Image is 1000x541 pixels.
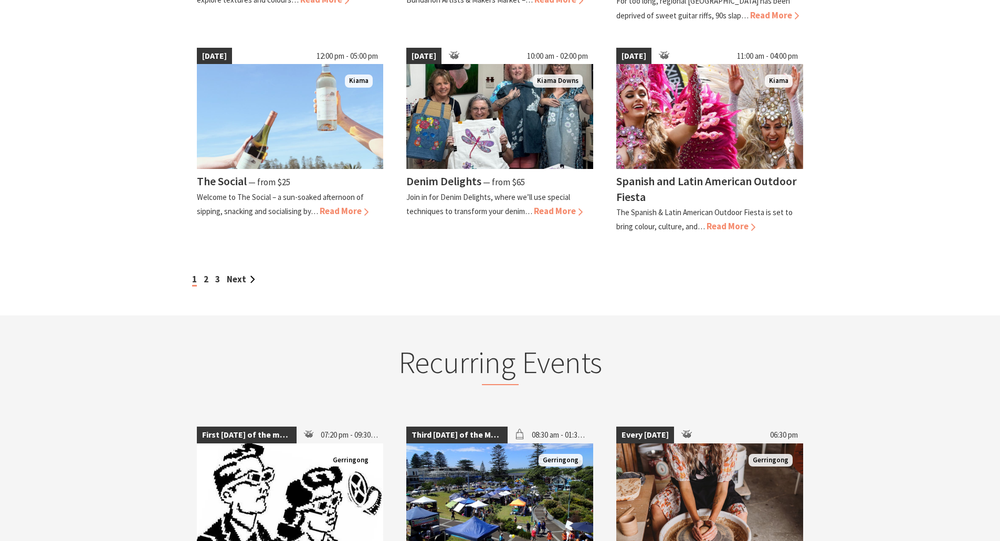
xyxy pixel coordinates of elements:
[732,48,803,65] span: 11:00 am - 04:00 pm
[311,48,383,65] span: 12:00 pm - 05:00 pm
[749,454,793,467] span: Gerringong
[248,176,290,188] span: ⁠— from $25
[616,64,803,169] img: Dancers in jewelled pink and silver costumes with feathers, holding their hands up while smiling
[215,273,220,285] a: 3
[539,454,583,467] span: Gerringong
[197,64,384,169] img: The Social
[534,205,583,217] span: Read More
[197,48,384,234] a: [DATE] 12:00 pm - 05:00 pm The Social Kiama The Social ⁠— from $25 Welcome to The Social – a sun-...
[197,48,232,65] span: [DATE]
[616,48,651,65] span: [DATE]
[406,427,507,443] span: Third [DATE] of the Month
[616,427,674,443] span: Every [DATE]
[406,64,593,169] img: group holding up their denim paintings
[765,75,793,88] span: Kiama
[345,75,373,88] span: Kiama
[765,427,803,443] span: 06:30 pm
[616,207,793,231] p: The Spanish & Latin American Outdoor Fiesta is set to bring colour, culture, and…
[406,192,570,216] p: Join in for Denim Delights, where we’ll use special techniques to transform your denim…
[406,48,441,65] span: [DATE]
[750,9,799,21] span: Read More
[204,273,208,285] a: 2
[294,344,706,385] h2: Recurring Events
[329,454,373,467] span: Gerringong
[320,205,369,217] span: Read More
[192,273,197,287] span: 1
[483,176,525,188] span: ⁠— from $65
[406,48,593,234] a: [DATE] 10:00 am - 02:00 pm group holding up their denim paintings Kiama Downs Denim Delights ⁠— f...
[197,427,297,443] span: First [DATE] of the month
[707,220,755,232] span: Read More
[406,174,481,188] h4: Denim Delights
[522,48,593,65] span: 10:00 am - 02:00 pm
[527,427,594,443] span: 08:30 am - 01:30 pm
[197,192,364,216] p: Welcome to The Social – a sun-soaked afternoon of sipping, snacking and socialising by…
[616,48,803,234] a: [DATE] 11:00 am - 04:00 pm Dancers in jewelled pink and silver costumes with feathers, holding th...
[616,174,797,204] h4: Spanish and Latin American Outdoor Fiesta
[315,427,383,443] span: 07:20 pm - 09:30 pm
[227,273,255,285] a: Next
[533,75,583,88] span: Kiama Downs
[197,174,247,188] h4: The Social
